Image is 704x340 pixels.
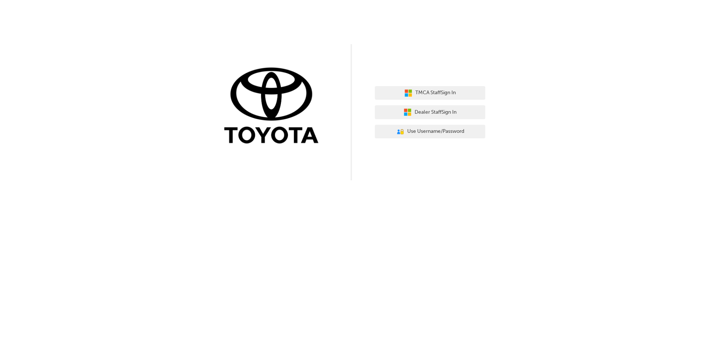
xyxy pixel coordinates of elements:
[415,89,456,97] span: TMCA Staff Sign In
[407,127,464,136] span: Use Username/Password
[375,86,485,100] button: TMCA StaffSign In
[375,105,485,119] button: Dealer StaffSign In
[375,125,485,139] button: Use Username/Password
[415,108,457,117] span: Dealer Staff Sign In
[219,66,329,147] img: Trak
